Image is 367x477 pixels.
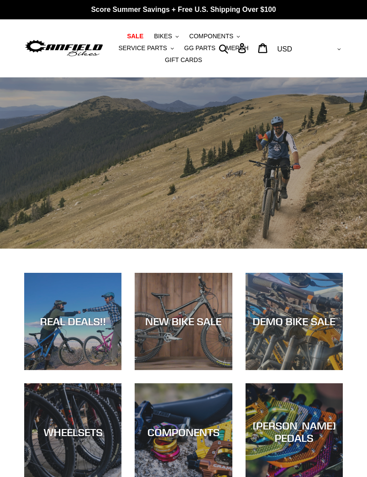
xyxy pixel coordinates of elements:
button: BIKES [150,30,183,42]
button: COMPONENTS [185,30,244,42]
a: GG PARTS [180,42,220,54]
span: GG PARTS [184,44,216,52]
div: COMPONENTS [135,426,232,438]
img: Canfield Bikes [24,38,104,58]
div: WHEELSETS [24,426,121,438]
div: REAL DEALS!! [24,315,121,328]
a: SALE [123,30,148,42]
a: GIFT CARDS [161,54,207,66]
div: DEMO BIKE SALE [246,315,343,328]
span: SERVICE PARTS [118,44,167,52]
a: DEMO BIKE SALE [246,273,343,370]
a: NEW BIKE SALE [135,273,232,370]
a: REAL DEALS!! [24,273,121,370]
span: COMPONENTS [189,33,233,40]
span: BIKES [154,33,172,40]
button: SERVICE PARTS [114,42,178,54]
div: [PERSON_NAME] PEDALS [246,419,343,445]
div: NEW BIKE SALE [135,315,232,328]
span: GIFT CARDS [165,56,202,64]
span: SALE [127,33,143,40]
